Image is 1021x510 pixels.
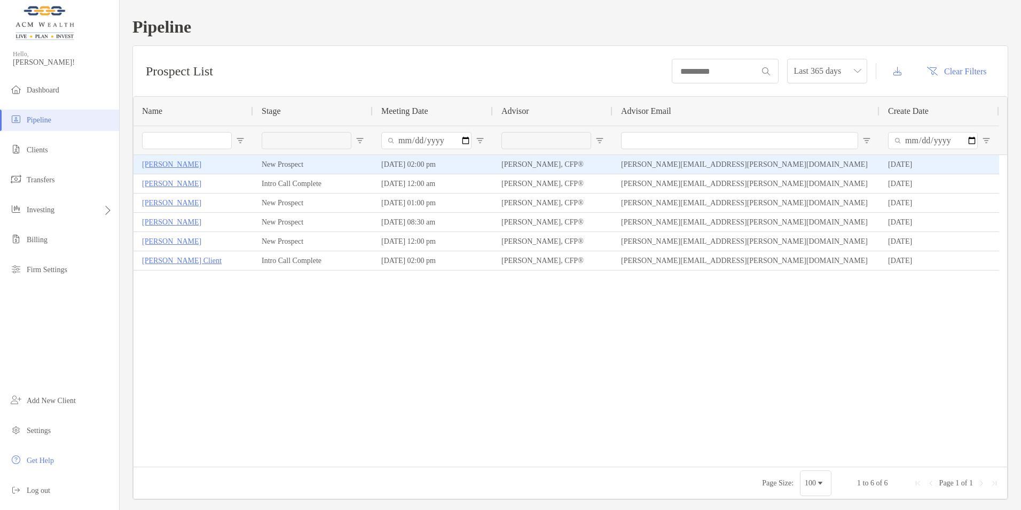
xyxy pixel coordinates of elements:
div: [DATE] [879,251,999,270]
img: logout icon [10,483,22,496]
div: Previous Page [926,479,935,488]
div: [PERSON_NAME][EMAIL_ADDRESS][PERSON_NAME][DOMAIN_NAME] [612,232,879,251]
div: [DATE] 02:00 pm [373,251,493,270]
img: billing icon [10,233,22,245]
div: [DATE] 08:30 am [373,213,493,231]
span: [PERSON_NAME]! [13,58,113,67]
img: clients icon [10,143,22,156]
div: First Page [914,479,922,488]
div: New Prospect [253,194,373,212]
span: Page [939,479,954,487]
div: [PERSON_NAME][EMAIL_ADDRESS][PERSON_NAME][DOMAIN_NAME] [612,251,879,270]
div: [PERSON_NAME], CFP® [493,232,612,251]
a: [PERSON_NAME] [142,235,201,248]
img: dashboard icon [10,83,22,96]
span: 1 [857,479,861,487]
span: Stage [262,106,281,116]
span: Last 365 days [794,59,861,83]
span: Meeting Date [381,106,428,116]
span: Settings [27,427,51,435]
button: Open Filter Menu [356,136,364,145]
span: 1 [969,479,973,487]
div: [DATE] 12:00 am [373,174,493,193]
div: [PERSON_NAME], CFP® [493,194,612,212]
span: 6 [884,479,888,487]
div: New Prospect [253,155,373,174]
div: [PERSON_NAME], CFP® [493,213,612,231]
div: [PERSON_NAME][EMAIL_ADDRESS][PERSON_NAME][DOMAIN_NAME] [612,174,879,193]
a: [PERSON_NAME] [142,158,201,171]
div: Intro Call Complete [253,174,373,193]
button: Open Filter Menu [476,136,484,145]
img: add_new_client icon [10,393,22,406]
input: Advisor Email Filter Input [621,132,858,149]
img: firm-settings icon [10,262,22,275]
span: Get Help [27,457,54,465]
span: Add New Client [27,397,76,405]
div: [DATE] [879,174,999,193]
span: Firm Settings [27,266,67,274]
img: pipeline icon [10,113,22,126]
button: Open Filter Menu [862,136,871,145]
div: [DATE] [879,213,999,231]
span: Clients [27,146,48,154]
div: Page Size: [762,479,794,488]
a: [PERSON_NAME] [142,196,201,210]
div: Next Page [977,479,986,488]
span: of [961,479,968,487]
a: [PERSON_NAME] Client [142,254,222,267]
button: Clear Filters [918,59,995,83]
div: [DATE] 02:00 pm [373,155,493,174]
div: [DATE] 12:00 pm [373,232,493,251]
div: [PERSON_NAME][EMAIL_ADDRESS][PERSON_NAME][DOMAIN_NAME] [612,213,879,231]
div: Last Page [990,479,999,488]
button: Open Filter Menu [236,136,245,145]
button: Open Filter Menu [595,136,604,145]
span: Create Date [888,106,929,116]
div: [PERSON_NAME], CFP® [493,174,612,193]
img: settings icon [10,423,22,436]
input: Name Filter Input [142,132,232,149]
div: [PERSON_NAME][EMAIL_ADDRESS][PERSON_NAME][DOMAIN_NAME] [612,155,879,174]
img: transfers icon [10,173,22,186]
div: [PERSON_NAME], CFP® [493,155,612,174]
div: Page Size [800,470,831,496]
div: [DATE] [879,194,999,212]
span: Billing [27,236,48,244]
span: Log out [27,486,50,494]
div: [DATE] 01:00 pm [373,194,493,212]
a: [PERSON_NAME] [142,215,201,229]
span: to [863,479,869,487]
span: 1 [955,479,959,487]
img: Zoe Logo [13,4,76,43]
span: 6 [870,479,874,487]
div: [PERSON_NAME], CFP® [493,251,612,270]
span: of [876,479,882,487]
button: Open Filter Menu [982,136,991,145]
span: Pipeline [27,116,51,124]
div: [DATE] [879,232,999,251]
span: Advisor Email [621,106,671,116]
img: get-help icon [10,453,22,466]
span: Investing [27,206,54,214]
input: Create Date Filter Input [888,132,978,149]
div: [PERSON_NAME][EMAIL_ADDRESS][PERSON_NAME][DOMAIN_NAME] [612,194,879,212]
div: [DATE] [879,155,999,174]
div: New Prospect [253,213,373,231]
a: [PERSON_NAME] [142,177,201,190]
h3: Prospect List [146,64,213,79]
span: Transfers [27,176,54,184]
h1: Pipeline [132,17,1008,37]
input: Meeting Date Filter Input [381,132,472,149]
img: input icon [762,67,770,75]
span: Name [142,106,162,116]
span: Dashboard [27,86,59,94]
div: New Prospect [253,232,373,251]
img: investing icon [10,203,22,215]
div: 100 [805,479,816,488]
